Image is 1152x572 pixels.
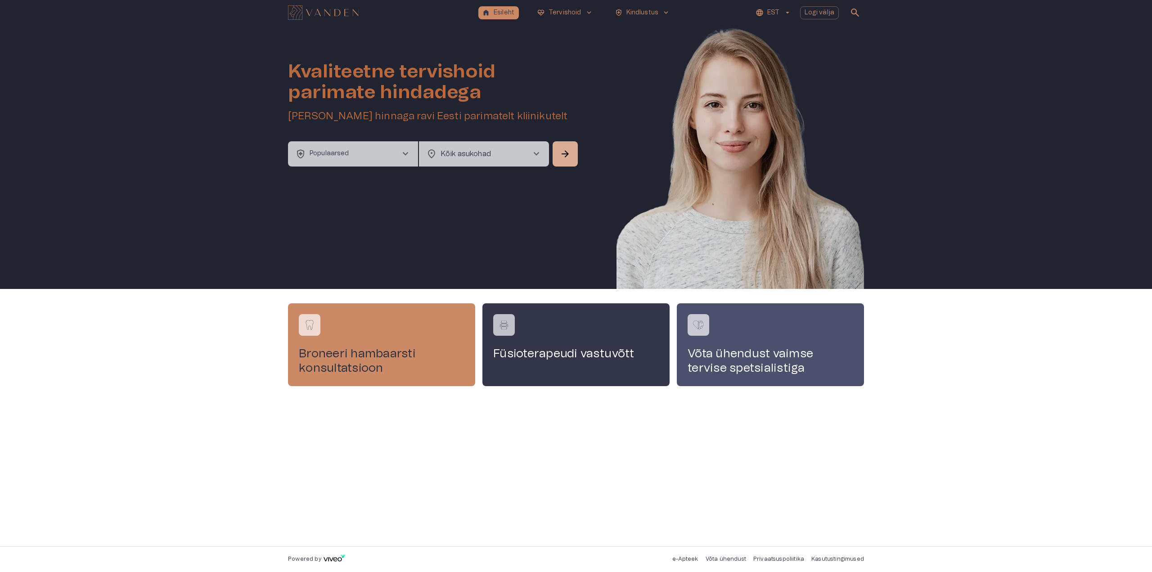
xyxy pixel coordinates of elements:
[295,149,306,159] span: health_and_safety
[533,6,597,19] button: ecg_heartTervishoidkeyboard_arrow_down
[754,6,792,19] button: EST
[494,8,514,18] p: Esileht
[288,5,359,20] img: Vanden logo
[493,347,659,361] h4: Füsioterapeudi vastuvõtt
[288,6,475,19] a: Navigate to homepage
[626,8,659,18] p: Kindlustus
[288,61,580,103] h1: Kvaliteetne tervishoid parimate hindadega
[692,318,705,332] img: Võta ühendust vaimse tervise spetsialistiga logo
[288,141,418,167] button: health_and_safetyPopulaarsedchevron_right
[677,303,864,386] a: Navigate to service booking
[426,149,437,159] span: location_on
[688,347,853,375] h4: Võta ühendust vaimse tervise spetsialistiga
[585,9,593,17] span: keyboard_arrow_down
[800,6,839,19] button: Logi välja
[400,149,411,159] span: chevron_right
[299,347,464,375] h4: Broneeri hambaarsti konsultatsioon
[549,8,581,18] p: Tervishoid
[811,556,864,562] a: Kasutustingimused
[753,556,804,562] a: Privaatsuspoliitika
[553,141,578,167] button: Search
[497,318,511,332] img: Füsioterapeudi vastuvõtt logo
[662,9,670,17] span: keyboard_arrow_down
[478,6,519,19] button: homeEsileht
[706,555,746,563] p: Võta ühendust
[846,4,864,22] button: open search modal
[288,555,321,563] p: Powered by
[310,149,349,158] p: Populaarsed
[303,318,316,332] img: Broneeri hambaarsti konsultatsioon logo
[850,7,860,18] span: search
[805,8,835,18] p: Logi välja
[767,8,779,18] p: EST
[560,149,571,159] span: arrow_forward
[615,9,623,17] span: health_and_safety
[616,25,864,316] img: Woman smiling
[672,556,698,562] a: e-Apteek
[537,9,545,17] span: ecg_heart
[482,303,670,386] a: Navigate to service booking
[288,303,475,386] a: Navigate to service booking
[441,149,517,159] p: Kõik asukohad
[531,149,542,159] span: chevron_right
[288,110,580,123] h5: [PERSON_NAME] hinnaga ravi Eesti parimatelt kliinikutelt
[611,6,674,19] button: health_and_safetyKindlustuskeyboard_arrow_down
[482,9,490,17] span: home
